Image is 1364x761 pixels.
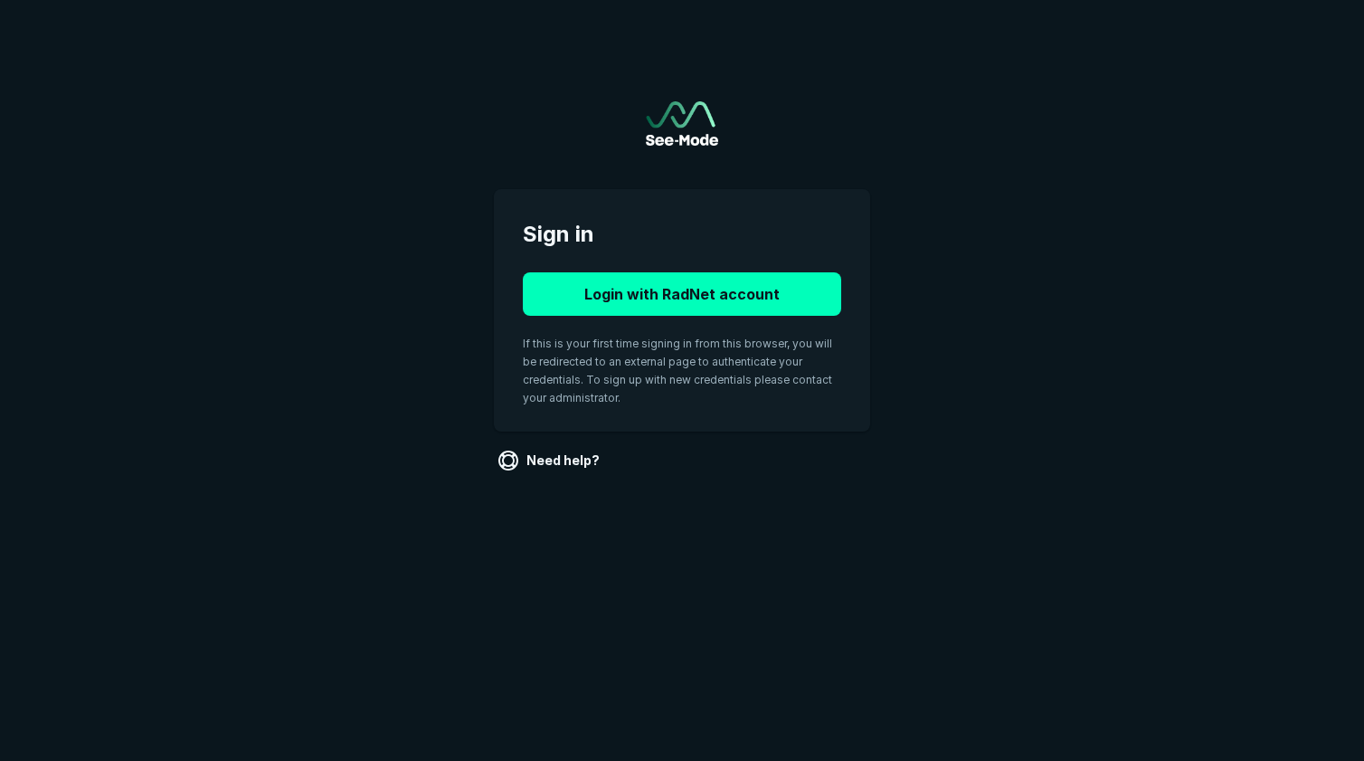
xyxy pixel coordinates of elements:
[646,101,718,146] img: See-Mode Logo
[494,446,607,475] a: Need help?
[523,218,841,251] span: Sign in
[523,337,832,404] span: If this is your first time signing in from this browser, you will be redirected to an external pa...
[646,101,718,146] a: Go to sign in
[523,272,841,316] button: Login with RadNet account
